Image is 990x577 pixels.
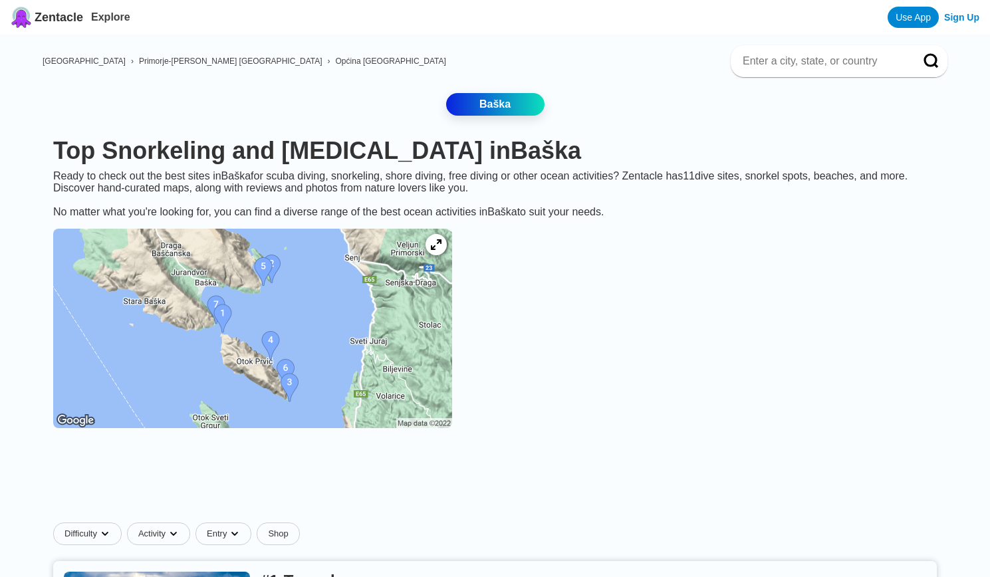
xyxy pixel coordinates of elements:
[446,93,545,116] a: Baška
[207,528,227,539] span: Entry
[944,12,979,23] a: Sign Up
[139,57,322,66] a: Primorje-[PERSON_NAME] [GEOGRAPHIC_DATA]
[741,55,905,68] input: Enter a city, state, or country
[53,137,937,165] h1: Top Snorkeling and [MEDICAL_DATA] in Baška
[35,11,83,25] span: Zentacle
[131,57,134,66] span: ›
[127,522,195,545] button: Activitydropdown caret
[100,528,110,539] img: dropdown caret
[229,528,240,539] img: dropdown caret
[53,522,127,545] button: Difficultydropdown caret
[11,7,83,28] a: Zentacle logoZentacle
[328,57,330,66] span: ›
[53,229,452,428] img: Baška dive site map
[43,218,463,441] a: Baška dive site map
[91,11,130,23] a: Explore
[11,7,32,28] img: Zentacle logo
[888,7,939,28] a: Use App
[336,57,446,66] a: Općina [GEOGRAPHIC_DATA]
[195,522,257,545] button: Entrydropdown caret
[64,528,97,539] span: Difficulty
[257,522,299,545] a: Shop
[43,57,126,66] a: [GEOGRAPHIC_DATA]
[138,528,166,539] span: Activity
[168,528,179,539] img: dropdown caret
[43,170,947,218] div: Ready to check out the best sites in Baška for scuba diving, snorkeling, shore diving, free divin...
